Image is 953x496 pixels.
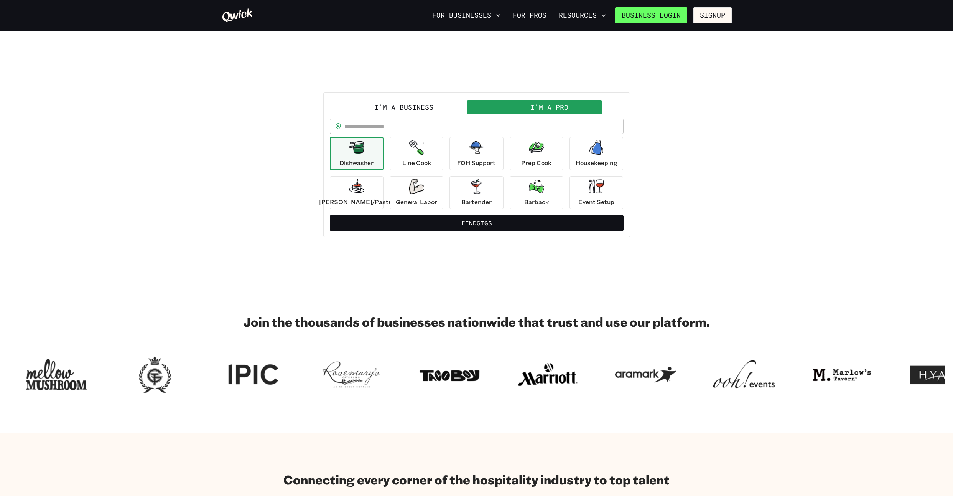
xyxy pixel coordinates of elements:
[124,354,186,395] img: Logo for Georgian Terrace
[283,472,670,487] h2: Connecting every corner of the hospitality industry to top talent
[578,197,614,207] p: Event Setup
[457,158,495,167] p: FOH Support
[222,314,732,329] h2: Join the thousands of businesses nationwide that trust and use our platform.
[390,137,443,170] button: Line Cook
[510,9,550,22] a: For Pros
[449,176,503,209] button: Bartender
[510,176,563,209] button: Barback
[429,9,504,22] button: For Businesses
[521,158,551,167] p: Prep Cook
[811,354,873,395] img: Logo for Marlow's Tavern
[615,7,687,23] a: Business Login
[402,158,431,167] p: Line Cook
[693,7,732,23] button: Signup
[477,100,622,114] button: I'm a Pro
[390,176,443,209] button: General Labor
[461,197,492,207] p: Bartender
[517,354,578,395] img: Logo for Marriott
[330,215,624,231] button: FindGigs
[569,176,623,209] button: Event Setup
[510,137,563,170] button: Prep Cook
[396,197,437,207] p: General Labor
[339,158,374,167] p: Dishwasher
[556,9,609,22] button: Resources
[615,354,676,395] img: Logo for Aramark
[321,354,382,395] img: Logo for Rosemary's Catering
[330,176,384,209] button: [PERSON_NAME]/Pastry
[330,137,384,170] button: Dishwasher
[713,354,775,395] img: Logo for ooh events
[576,158,617,167] p: Housekeeping
[222,354,284,395] img: Logo for IPIC
[524,197,549,207] p: Barback
[449,137,503,170] button: FOH Support
[331,100,477,114] button: I'm a Business
[26,354,87,395] img: Logo for Mellow Mushroom
[323,69,630,84] h2: PICK UP A SHIFT!
[569,137,623,170] button: Housekeeping
[419,354,480,395] img: Logo for Taco Boy
[319,197,394,207] p: [PERSON_NAME]/Pastry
